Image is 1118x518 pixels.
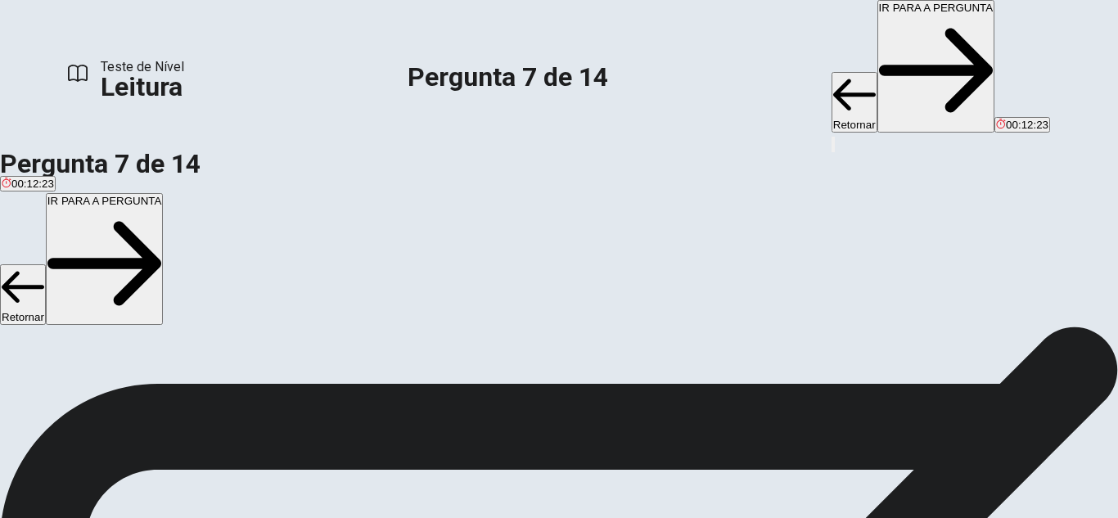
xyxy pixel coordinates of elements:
button: 00:12:23 [994,117,1050,133]
h1: Leitura [101,77,184,97]
span: Teste de Nível [101,57,184,77]
span: 00:12:23 [1006,119,1048,131]
button: IR PARA A PERGUNTA [46,193,164,326]
span: 00:12:23 [11,178,54,190]
h1: Pergunta 7 de 14 [408,67,608,87]
button: Retornar [832,72,877,133]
